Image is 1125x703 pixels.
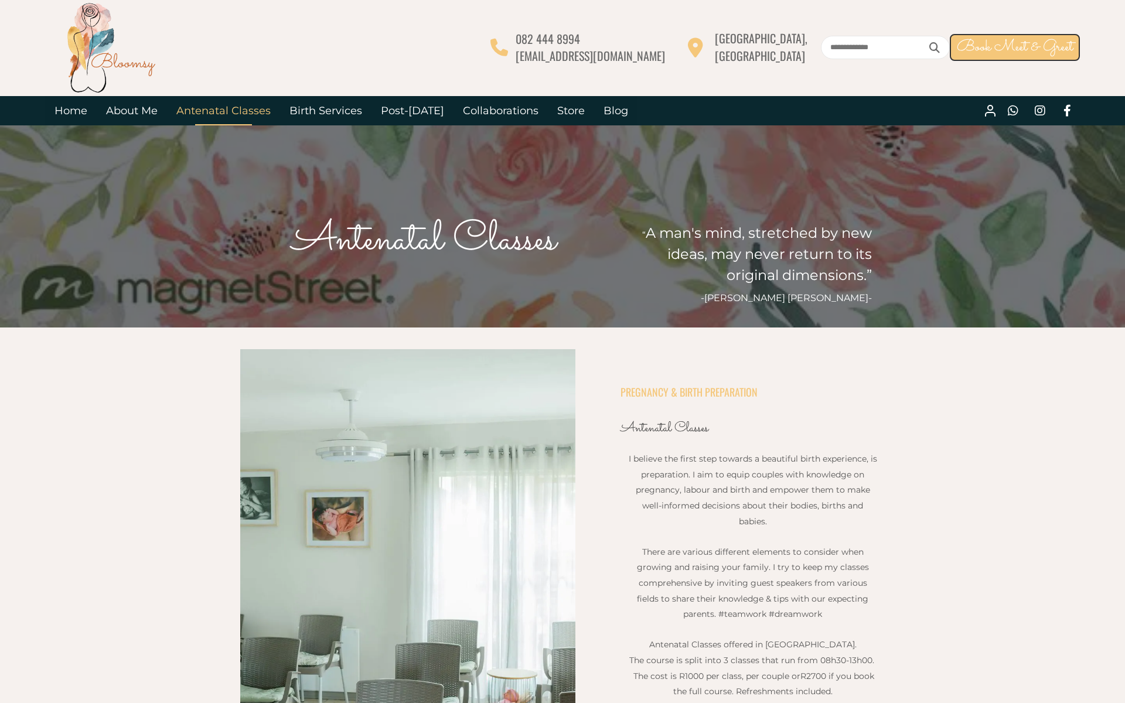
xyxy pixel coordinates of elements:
span: Antenatal Classes [621,418,708,439]
span: There are various different elements to consider when growing and raising your family. I try to k... [637,547,869,604]
a: About Me [97,96,167,125]
a: Blog [594,96,637,125]
span: Antenatal Classes [292,210,556,271]
span: Book Meet & Greet [957,36,1073,59]
span: [GEOGRAPHIC_DATA] [715,47,805,64]
span: ” [867,267,872,284]
span: PREGNANCY & BIRTH PREPARATION [621,384,758,400]
span: [EMAIL_ADDRESS][DOMAIN_NAME] [516,47,665,64]
span: -[PERSON_NAME] [PERSON_NAME]- [701,292,872,303]
span: A man's mind, stretched by new ideas, may never return to its original dimensions. [646,224,872,284]
span: The course is split into 3 classes that run from 08h30-13h00. The cost is R1000 per class, per co... [629,655,877,681]
a: Home [45,96,97,125]
span: dge & tips with our expecting parents. #teamwork #dreamwork [683,593,868,620]
a: Collaborations [454,96,548,125]
span: Antenatal Classes offered in [GEOGRAPHIC_DATA]. [649,639,857,650]
span: [GEOGRAPHIC_DATA], [715,29,807,47]
a: Antenatal Classes [167,96,280,125]
span: “ [642,229,646,240]
a: Birth Services [280,96,371,125]
span: 082 444 8994 [516,30,580,47]
a: Book Meet & Greet [950,34,1080,61]
a: Store [548,96,594,125]
img: Bloomsy [64,1,158,94]
a: Post-[DATE] [371,96,454,125]
span: I believe the first step towards a beautiful birth experience, is preparation. I aim to equip cou... [629,453,877,526]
